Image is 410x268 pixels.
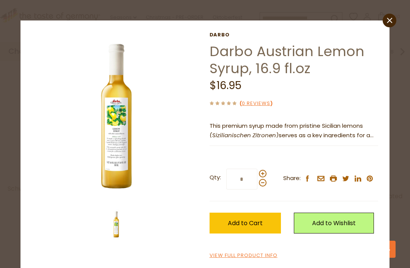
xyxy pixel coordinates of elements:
[283,174,301,183] span: Share:
[210,78,241,93] span: $16.95
[228,219,263,227] span: Add to Cart
[210,173,221,182] strong: Qty:
[32,32,201,201] img: Darbo Austrian Lemon Syrup
[210,32,378,38] a: Darbo
[242,100,270,108] a: 0 Reviews
[212,131,279,139] em: Sizilianischen Zitronen)
[226,169,257,190] input: Qty:
[210,213,281,234] button: Add to Cart
[294,213,374,234] a: Add to Wishlist
[210,252,278,260] a: View Full Product Info
[101,209,131,240] img: Darbo Austrian Lemon Syrup
[240,100,273,107] span: ( )
[210,121,378,140] p: This premium syrup made from pristine Sicilian lemons ( serves as a key ingredients for a refresh...
[210,42,364,78] a: Darbo Austrian Lemon Syrup, 16.9 fl.oz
